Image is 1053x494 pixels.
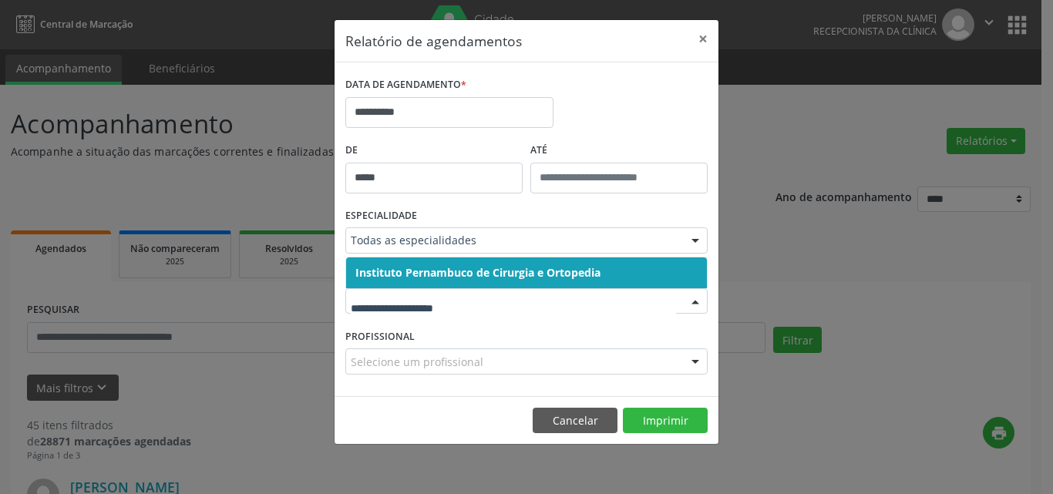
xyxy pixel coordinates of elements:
[533,408,617,434] button: Cancelar
[530,139,708,163] label: ATÉ
[355,265,601,280] span: Instituto Pernambuco de Cirurgia e Ortopedia
[688,20,718,58] button: Close
[345,139,523,163] label: De
[345,204,417,228] label: ESPECIALIDADE
[623,408,708,434] button: Imprimir
[351,233,676,248] span: Todas as especialidades
[345,324,415,348] label: PROFISSIONAL
[345,73,466,97] label: DATA DE AGENDAMENTO
[351,354,483,370] span: Selecione um profissional
[345,31,522,51] h5: Relatório de agendamentos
